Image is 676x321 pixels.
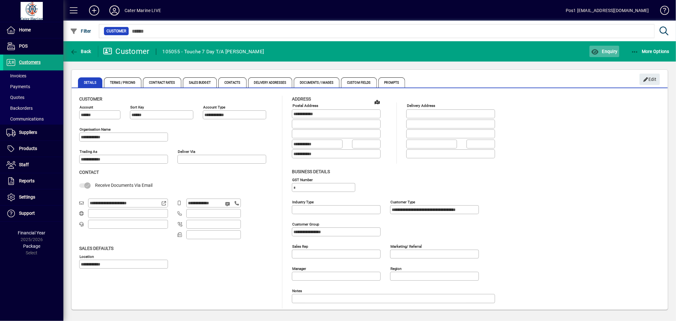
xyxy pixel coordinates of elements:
app-page-header-button: Back [63,46,98,57]
span: Home [19,27,31,32]
mat-label: Notes [292,288,302,293]
span: Support [19,211,35,216]
span: Customers [19,60,41,65]
button: Enquiry [589,46,619,57]
a: Support [3,206,63,221]
mat-label: Sales rep [292,244,308,248]
button: Profile [104,5,125,16]
a: Suppliers [3,125,63,141]
a: POS [3,38,63,54]
span: Address [292,96,311,102]
mat-label: Account [80,105,93,109]
a: Reports [3,173,63,189]
mat-label: Customer group [292,222,319,226]
span: Prompts [378,77,405,88]
span: More Options [631,49,670,54]
span: Products [19,146,37,151]
span: Contract Rates [143,77,181,88]
mat-label: Deliver via [178,149,195,154]
span: Business details [292,169,330,174]
a: Settings [3,189,63,205]
span: Suppliers [19,130,37,135]
a: Invoices [3,70,63,81]
span: Filter [70,29,91,34]
button: Back [68,46,93,57]
a: Communications [3,114,63,124]
mat-label: Region [390,266,402,271]
mat-label: Customer type [390,200,415,204]
span: Customer [79,96,102,102]
a: Knowledge Base [655,1,668,22]
span: POS [19,43,28,49]
span: Contact [79,170,99,175]
button: Edit [640,74,660,85]
span: Settings [19,194,35,200]
button: More Options [629,46,671,57]
span: Back [70,49,91,54]
mat-label: Trading as [80,149,97,154]
mat-label: Marketing/ Referral [390,244,422,248]
button: Add [84,5,104,16]
span: Communications [6,116,44,121]
span: Sales defaults [79,246,113,251]
span: Details [78,77,102,88]
a: Payments [3,81,63,92]
span: Contacts [218,77,247,88]
mat-label: Sort key [130,105,144,109]
a: Products [3,141,63,157]
span: Financial Year [18,230,46,235]
span: Reports [19,178,35,183]
mat-label: Manager [292,266,306,271]
div: Cater Marine LIVE [125,5,161,16]
span: Backorders [6,106,33,111]
a: Home [3,22,63,38]
span: Enquiry [591,49,617,54]
span: Terms / Pricing [104,77,142,88]
span: Quotes [6,95,24,100]
mat-label: Location [80,254,94,259]
span: Documents / Images [294,77,339,88]
span: Receive Documents Via Email [95,183,152,188]
span: Customer [106,28,126,34]
a: Backorders [3,103,63,114]
mat-label: Organisation name [80,127,111,132]
span: Payments [6,84,30,89]
a: View on map [372,97,382,107]
span: Package [23,244,40,249]
span: Custom Fields [341,77,377,88]
a: Quotes [3,92,63,103]
button: Filter [68,25,93,37]
div: Customer [103,46,150,56]
span: Delivery Addresses [248,77,293,88]
mat-label: Account Type [203,105,225,109]
span: Sales Budget [183,77,217,88]
span: Staff [19,162,29,167]
div: 105055 - Touche 7 Day T/A [PERSON_NAME] [163,47,264,57]
button: Send SMS [221,196,236,212]
span: Invoices [6,73,26,78]
mat-label: Industry type [292,200,314,204]
mat-label: GST Number [292,177,313,182]
span: Edit [643,74,657,85]
a: Staff [3,157,63,173]
div: Pos1 [EMAIL_ADDRESS][DOMAIN_NAME] [566,5,649,16]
